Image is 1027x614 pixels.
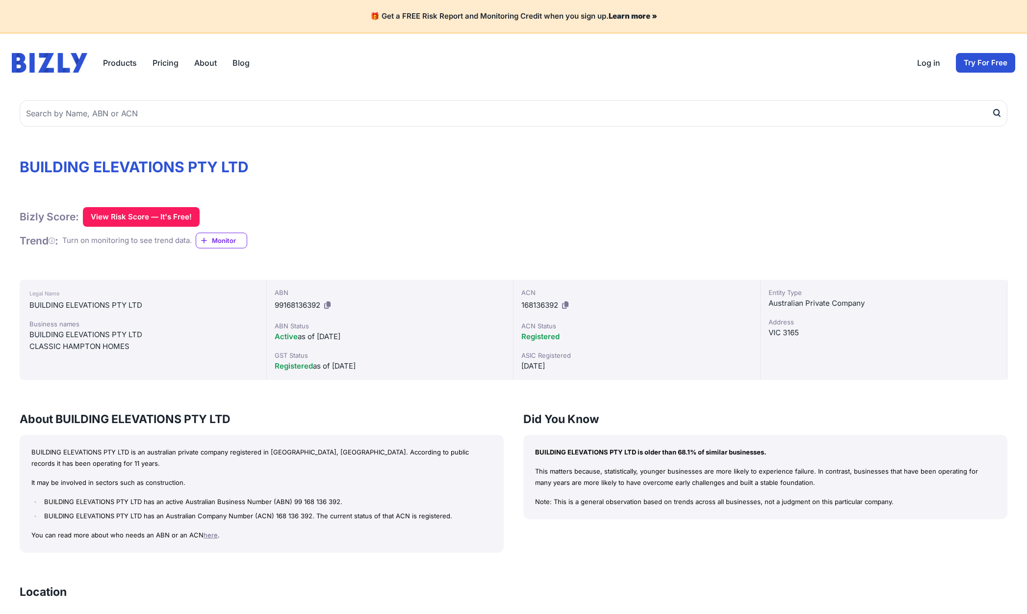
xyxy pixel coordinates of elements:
p: This matters because, statistically, younger businesses are more likely to experience failure. In... [535,466,996,488]
a: About [194,57,217,69]
li: BUILDING ELEVATIONS PTY LTD has an active Australian Business Number (ABN) 99 168 136 392. [42,496,492,507]
div: Australian Private Company [769,297,1000,309]
p: Note: This is a general observation based on trends across all businesses, not a judgment on this... [535,496,996,507]
div: Entity Type [769,288,1000,297]
p: BUILDING ELEVATIONS PTY LTD is older than 68.1% of similar businesses. [535,447,996,458]
div: as of [DATE] [275,360,506,372]
input: Search by Name, ABN or ACN [20,100,1007,127]
h4: 🎁 Get a FREE Risk Report and Monitoring Credit when you sign up. [12,12,1015,21]
a: Log in [917,57,940,69]
span: 99168136392 [275,300,320,310]
div: Turn on monitoring to see trend data. [62,235,192,246]
p: You can read more about who needs an ABN or an ACN . [31,530,492,541]
a: Learn more » [609,11,657,21]
span: Registered [275,361,313,371]
div: GST Status [275,350,506,360]
h1: BUILDING ELEVATIONS PTY LTD [20,158,1007,176]
div: Address [769,317,1000,327]
a: Try For Free [956,53,1015,73]
h1: Bizly Score: [20,210,79,223]
h3: Location [20,584,67,600]
a: Pricing [153,57,179,69]
span: Active [275,332,298,341]
a: Blog [232,57,250,69]
div: Business names [29,319,257,329]
button: Products [103,57,137,69]
div: ASIC Registered [521,350,752,360]
h3: Did You Know [523,411,1007,427]
span: 168136392 [521,300,558,310]
div: ACN [521,288,752,297]
h1: Trend : [20,234,58,247]
div: BUILDING ELEVATIONS PTY LTD [29,299,257,311]
span: Monitor [212,236,247,245]
div: VIC 3165 [769,327,1000,339]
li: BUILDING ELEVATIONS PTY LTD has an Australian Company Number (ACN) 168 136 392. The current statu... [42,510,492,522]
div: Legal Name [29,288,257,299]
div: ABN Status [275,321,506,331]
h3: About BUILDING ELEVATIONS PTY LTD [20,411,504,427]
div: as of [DATE] [275,331,506,343]
span: Registered [521,332,560,341]
div: ACN Status [521,321,752,331]
div: [DATE] [521,360,752,372]
div: BUILDING ELEVATIONS PTY LTD [29,329,257,341]
p: BUILDING ELEVATIONS PTY LTD is an australian private company registered in [GEOGRAPHIC_DATA], [GE... [31,447,492,469]
button: View Risk Score — It's Free! [83,207,200,227]
p: It may be involved in sectors such as construction. [31,477,492,488]
a: here [204,531,218,539]
a: Monitor [196,233,247,248]
div: ABN [275,288,506,297]
div: CLASSIC HAMPTON HOMES [29,341,257,352]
